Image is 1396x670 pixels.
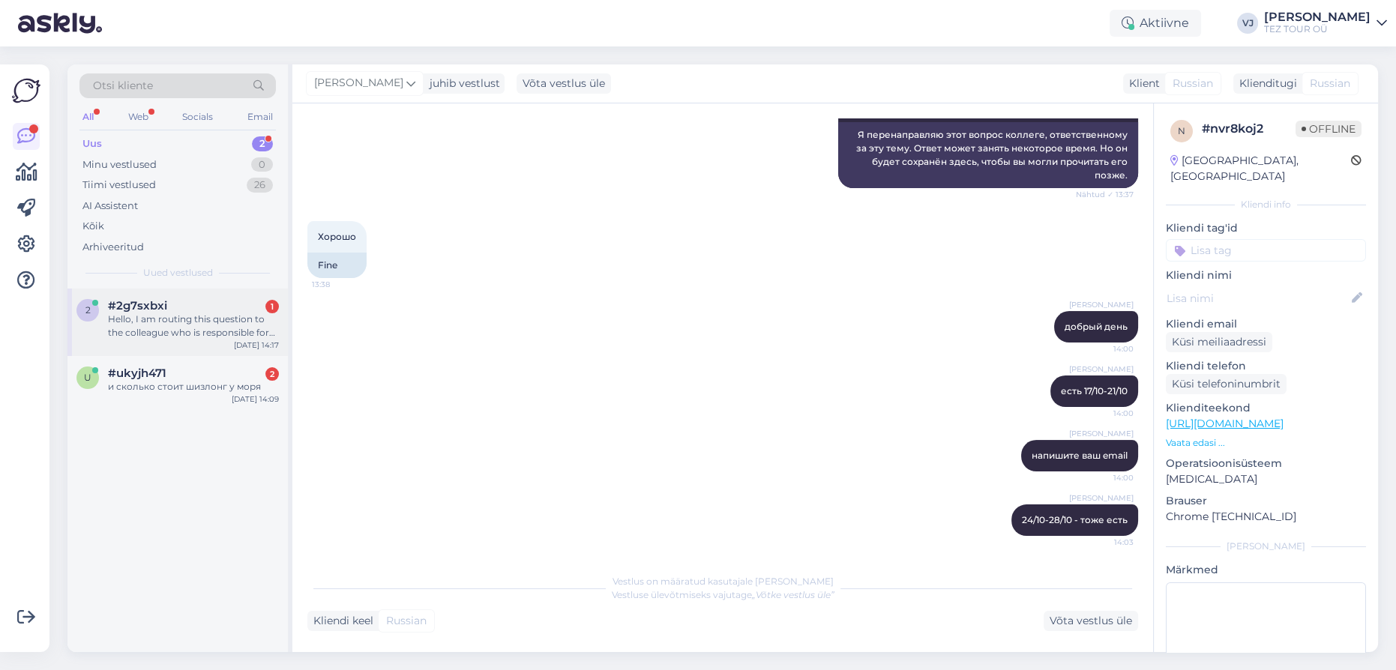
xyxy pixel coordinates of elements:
[252,136,273,151] div: 2
[1076,189,1134,200] span: Nähtud ✓ 13:37
[1310,76,1350,91] span: Russian
[1110,10,1201,37] div: Aktiivne
[108,299,167,313] span: #2g7sxbxi
[1173,76,1213,91] span: Russian
[1166,540,1366,553] div: [PERSON_NAME]
[1166,358,1366,374] p: Kliendi telefon
[517,73,611,94] div: Võta vestlus üle
[1166,268,1366,283] p: Kliendi nimi
[1069,428,1134,439] span: [PERSON_NAME]
[386,613,427,629] span: Russian
[1166,332,1272,352] div: Küsi meiliaadressi
[318,231,356,242] span: Хорошо
[1166,417,1284,430] a: [URL][DOMAIN_NAME]
[1069,492,1134,504] span: [PERSON_NAME]
[82,136,102,151] div: Uus
[1166,436,1366,450] p: Vaata edasi ...
[314,75,403,91] span: [PERSON_NAME]
[838,122,1138,188] div: Я перенаправляю этот вопрос коллеге, ответственному за эту тему. Ответ может занять некоторое вре...
[1044,611,1138,631] div: Võta vestlus üle
[244,107,276,127] div: Email
[1061,385,1128,396] span: есть 17/10-21/10
[82,157,157,172] div: Minu vestlused
[82,240,144,255] div: Arhiveeritud
[1022,514,1128,525] span: 24/10-28/10 - тоже есть
[179,107,216,127] div: Socials
[1166,400,1366,416] p: Klienditeekond
[247,178,273,193] div: 26
[108,366,166,380] span: #ukyjh471
[1237,13,1258,34] div: VJ
[265,300,279,313] div: 1
[1166,220,1366,236] p: Kliendi tag'id
[125,107,151,127] div: Web
[1065,321,1128,332] span: добрый день
[1202,120,1296,138] div: # nvr8koj2
[1166,456,1366,471] p: Operatsioonisüsteem
[82,178,156,193] div: Tiimi vestlused
[1032,450,1128,461] span: напишите ваш email
[1166,198,1366,211] div: Kliendi info
[108,380,279,393] div: и сколько стоит шизлонг у моря
[307,253,367,278] div: Fine
[12,76,40,105] img: Askly Logo
[265,367,279,381] div: 2
[1166,493,1366,509] p: Brauser
[82,219,104,234] div: Kõik
[108,313,279,339] div: Hello, I am routing this question to the colleague who is responsible for this topic. The reply m...
[1166,471,1366,487] p: [MEDICAL_DATA]
[312,279,368,290] span: 13:38
[251,157,273,172] div: 0
[143,266,213,280] span: Uued vestlused
[1264,11,1371,23] div: [PERSON_NAME]
[82,199,138,214] div: AI Assistent
[85,304,91,316] span: 2
[1077,472,1134,483] span: 14:00
[234,339,279,351] div: [DATE] 14:17
[1077,343,1134,354] span: 14:00
[1166,239,1366,262] input: Lisa tag
[307,613,373,629] div: Kliendi keel
[84,372,91,383] span: u
[424,76,500,91] div: juhib vestlust
[1077,537,1134,548] span: 14:03
[1264,11,1387,35] a: [PERSON_NAME]TEZ TOUR OÜ
[613,576,834,587] span: Vestlus on määratud kasutajale [PERSON_NAME]
[1166,562,1366,578] p: Märkmed
[1077,408,1134,419] span: 14:00
[232,393,279,405] div: [DATE] 14:09
[1166,374,1287,394] div: Küsi telefoninumbrit
[1170,153,1351,184] div: [GEOGRAPHIC_DATA], [GEOGRAPHIC_DATA]
[1069,363,1134,375] span: [PERSON_NAME]
[1178,125,1185,136] span: n
[612,589,834,600] span: Vestluse ülevõtmiseks vajutage
[752,589,834,600] i: „Võtke vestlus üle”
[1166,316,1366,332] p: Kliendi email
[1166,509,1366,525] p: Chrome [TECHNICAL_ID]
[1069,299,1134,310] span: [PERSON_NAME]
[1233,76,1297,91] div: Klienditugi
[1296,121,1362,137] span: Offline
[1264,23,1371,35] div: TEZ TOUR OÜ
[1167,290,1349,307] input: Lisa nimi
[79,107,97,127] div: All
[93,78,153,94] span: Otsi kliente
[1123,76,1160,91] div: Klient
